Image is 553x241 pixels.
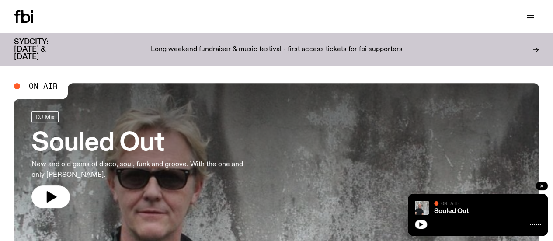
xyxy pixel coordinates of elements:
[29,82,58,90] span: On Air
[434,208,469,215] a: Souled Out
[35,114,55,120] span: DJ Mix
[415,201,429,215] img: Stephen looks directly at the camera, wearing a black tee, black sunglasses and headphones around...
[31,111,59,122] a: DJ Mix
[31,111,255,208] a: Souled OutNew and old gems of disco, soul, funk and groove. With the one and only [PERSON_NAME].
[31,159,255,180] p: New and old gems of disco, soul, funk and groove. With the one and only [PERSON_NAME].
[441,200,459,206] span: On Air
[31,131,255,156] h3: Souled Out
[151,46,403,54] p: Long weekend fundraiser & music festival - first access tickets for fbi supporters
[14,38,70,61] h3: SYDCITY: [DATE] & [DATE]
